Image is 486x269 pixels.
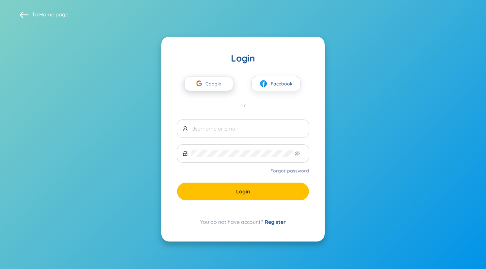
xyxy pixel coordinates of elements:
a: Forgot password [270,168,309,174]
a: Home page [39,11,68,18]
button: Login [177,183,309,200]
span: lock [183,151,188,156]
span: Facebook [271,80,293,87]
div: You do not have account? [177,218,309,226]
span: Login [236,188,250,195]
img: facebook [259,80,267,88]
span: eye-invisible [295,151,300,156]
input: Username or Email [191,125,303,132]
span: user [183,126,188,131]
a: Register [265,219,286,225]
span: Google [205,77,224,91]
span: To [32,11,68,18]
button: Google [184,77,233,91]
div: Login [177,52,309,64]
div: or [177,102,309,109]
button: facebookFacebook [251,76,300,91]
